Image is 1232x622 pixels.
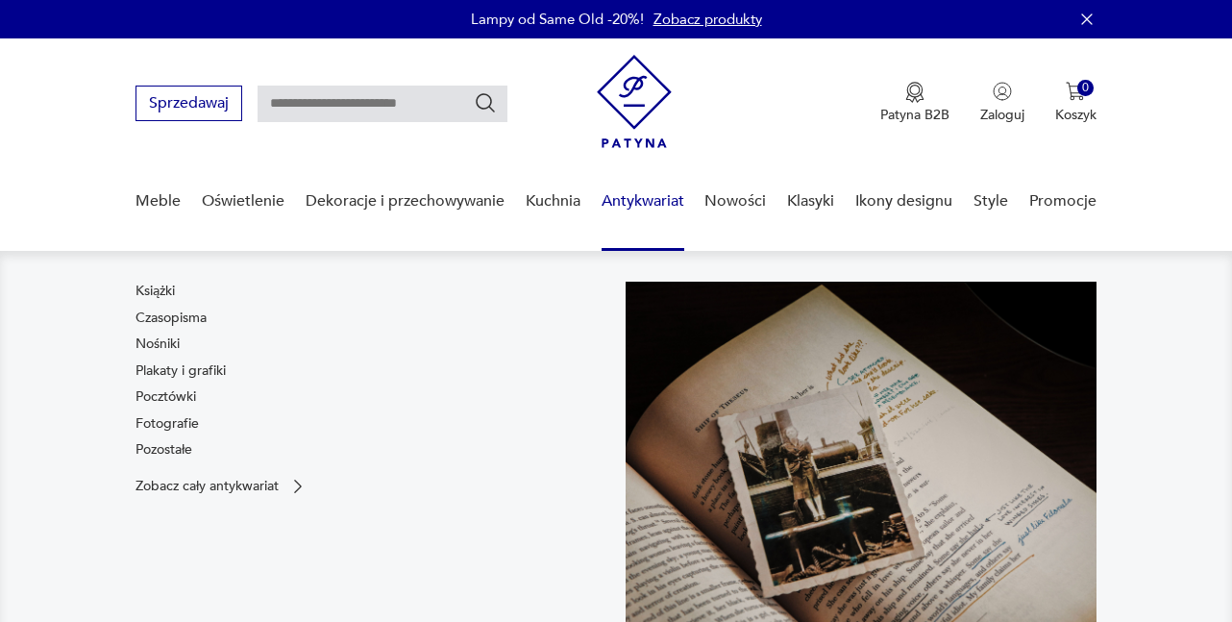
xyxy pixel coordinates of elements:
[1055,82,1096,124] button: 0Koszyk
[993,82,1012,101] img: Ikonka użytkownika
[306,164,505,238] a: Dekoracje i przechowywanie
[973,164,1008,238] a: Style
[1055,106,1096,124] p: Koszyk
[855,164,952,238] a: Ikony designu
[136,480,279,492] p: Zobacz cały antykwariat
[136,164,181,238] a: Meble
[136,282,175,301] a: Książki
[704,164,766,238] a: Nowości
[1029,164,1096,238] a: Promocje
[597,55,672,148] img: Patyna - sklep z meblami i dekoracjami vintage
[880,82,949,124] button: Patyna B2B
[136,309,207,328] a: Czasopisma
[880,82,949,124] a: Ikona medaluPatyna B2B
[787,164,834,238] a: Klasyki
[136,387,196,407] a: Pocztówki
[602,164,684,238] a: Antykwariat
[136,440,192,460] a: Pozostałe
[980,106,1024,124] p: Zaloguj
[653,10,762,29] a: Zobacz produkty
[980,82,1024,124] button: Zaloguj
[1077,80,1094,96] div: 0
[136,477,308,496] a: Zobacz cały antykwariat
[526,164,580,238] a: Kuchnia
[136,414,199,434] a: Fotografie
[880,106,949,124] p: Patyna B2B
[136,98,242,112] a: Sprzedawaj
[474,91,497,114] button: Szukaj
[136,86,242,121] button: Sprzedawaj
[471,10,644,29] p: Lampy od Same Old -20%!
[136,361,226,381] a: Plakaty i grafiki
[905,82,924,103] img: Ikona medalu
[136,335,180,354] a: Nośniki
[202,164,284,238] a: Oświetlenie
[1066,82,1085,101] img: Ikona koszyka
